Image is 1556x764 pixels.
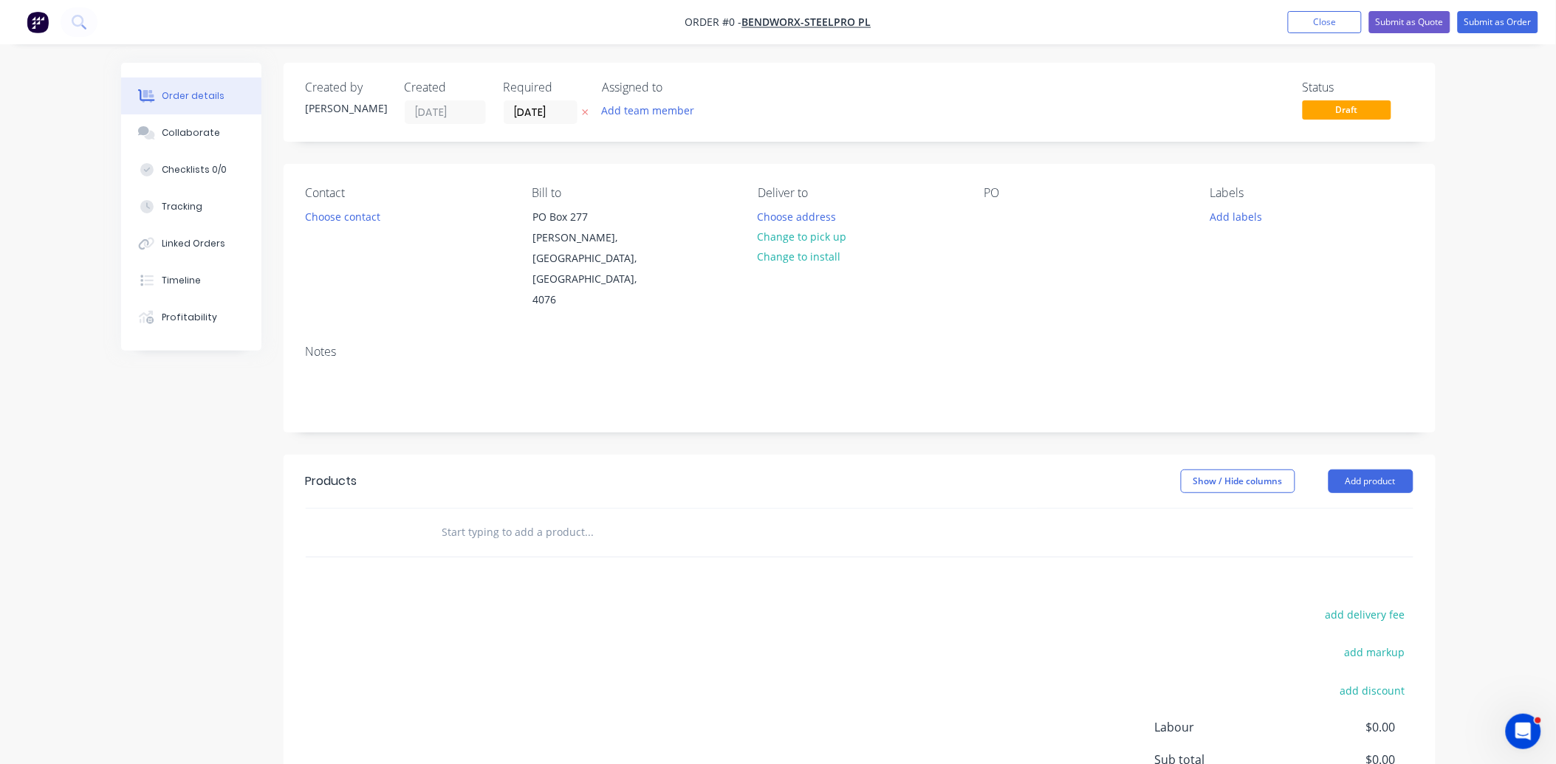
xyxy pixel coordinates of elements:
div: Collaborate [162,126,220,140]
div: Bill to [532,186,734,200]
button: add discount [1333,680,1413,700]
button: Checklists 0/0 [121,151,261,188]
div: Created by [306,80,387,94]
button: Choose address [750,206,844,226]
div: PO [984,186,1187,200]
button: Add team member [603,100,703,120]
button: Add product [1329,469,1413,493]
div: Labels [1210,186,1413,200]
div: Status [1303,80,1413,94]
div: Tracking [162,200,202,213]
button: Add team member [594,100,702,120]
input: Start typing to add a product... [442,517,737,547]
div: Created [405,80,486,94]
div: Notes [306,345,1413,359]
span: Order #0 - [685,16,742,30]
div: [PERSON_NAME] [306,100,387,116]
button: Order details [121,78,261,114]
div: Products [306,472,357,490]
div: Required [504,80,585,94]
button: Submit as Quote [1369,11,1450,33]
div: Assigned to [603,80,750,94]
button: Show / Hide columns [1181,469,1295,493]
button: Profitability [121,299,261,336]
div: Timeline [162,274,201,287]
button: Change to install [750,247,849,266]
img: Factory [27,11,49,33]
div: Order details [162,89,225,103]
span: $0.00 [1286,718,1395,736]
button: Close [1288,11,1362,33]
span: Labour [1155,718,1286,736]
button: Tracking [121,188,261,225]
a: Bendworx-Steelpro PL [742,16,871,30]
div: PO Box 277[PERSON_NAME], [GEOGRAPHIC_DATA], [GEOGRAPHIC_DATA], 4076 [520,206,668,311]
div: [PERSON_NAME], [GEOGRAPHIC_DATA], [GEOGRAPHIC_DATA], 4076 [532,227,655,310]
button: Choose contact [297,206,388,226]
div: Linked Orders [162,237,225,250]
div: Contact [306,186,508,200]
button: Linked Orders [121,225,261,262]
iframe: Intercom live chat [1506,714,1541,749]
button: add markup [1337,642,1413,662]
button: Add labels [1202,206,1270,226]
div: Checklists 0/0 [162,163,227,176]
span: Draft [1303,100,1391,119]
div: Deliver to [758,186,960,200]
div: PO Box 277 [532,207,655,227]
div: Profitability [162,311,217,324]
button: Submit as Order [1458,11,1538,33]
button: add delivery fee [1318,605,1413,624]
button: Timeline [121,262,261,299]
button: Change to pick up [750,227,854,247]
button: Collaborate [121,114,261,151]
